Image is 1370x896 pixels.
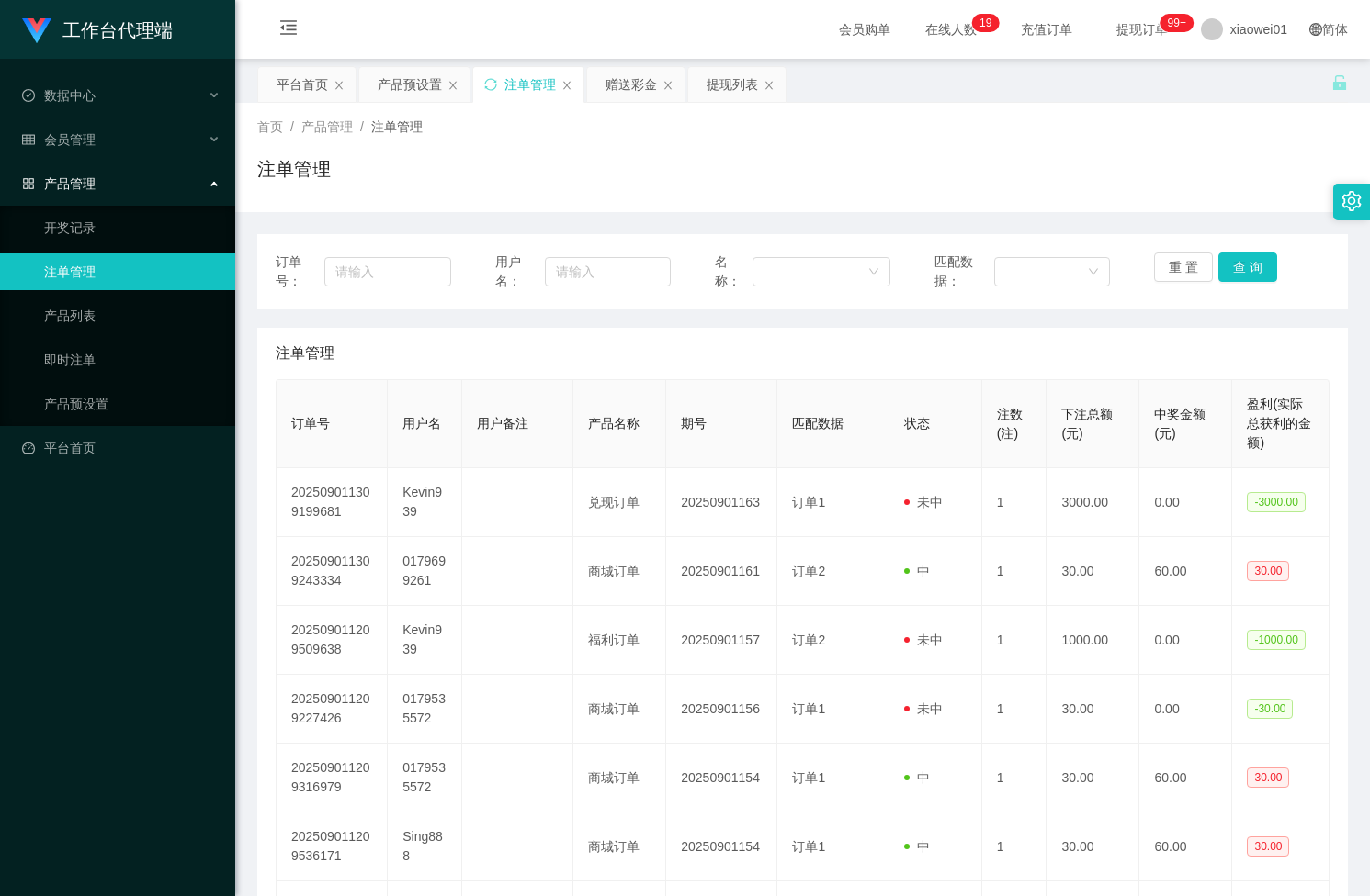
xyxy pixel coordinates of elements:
td: 1 [982,812,1047,881]
span: 产品名称 [588,416,640,431]
i: 图标: global [1309,23,1322,36]
td: 1 [982,468,1047,537]
td: 60.00 [1139,537,1232,606]
span: 未中 [904,701,943,716]
td: 202509011209536171 [277,812,388,881]
div: 提现列表 [707,67,758,102]
td: 20250901163 [666,468,777,537]
input: 请输入 [545,257,671,286]
span: 充值订单 [1012,23,1081,36]
img: logo.9652507e.png [22,18,51,44]
span: 30.00 [1247,561,1289,581]
h1: 注单管理 [257,155,331,183]
a: 即时注单 [44,342,221,378]
sup: 1047 [1161,14,1194,32]
button: 查 询 [1218,252,1277,282]
i: 图标: close [334,80,345,91]
td: 1 [982,744,1047,812]
td: 0.00 [1139,468,1232,537]
span: 会员管理 [22,132,96,147]
span: 订单2 [792,633,825,647]
span: 未中 [904,633,943,647]
span: 订单1 [792,495,825,510]
span: / [360,119,364,134]
td: 1000.00 [1047,606,1139,675]
td: 0179699261 [388,537,462,606]
span: -30.00 [1247,699,1293,719]
td: 1 [982,606,1047,675]
i: 图标: down [1088,266,1099,279]
td: 福利订单 [573,606,666,675]
span: / [290,119,294,134]
div: 产品预设置 [378,67,442,102]
span: 在线人数 [916,23,986,36]
button: 重 置 [1154,252,1213,282]
td: 30.00 [1047,812,1139,881]
div: 平台首页 [277,67,328,102]
div: 赠送彩金 [606,67,657,102]
a: 产品列表 [44,297,221,334]
span: 下注总额(元) [1061,407,1113,441]
i: 图标: close [662,80,674,91]
i: 图标: close [764,80,775,91]
a: 开奖记录 [44,209,221,246]
span: 状态 [904,416,930,431]
td: 202509011209509638 [277,606,388,675]
span: 未中 [904,495,943,510]
i: 图标: down [868,266,879,279]
span: 产品管理 [22,176,96,191]
span: 盈利(实际总获利的金额) [1247,397,1311,450]
span: 订单号 [291,416,330,431]
span: 订单2 [792,564,825,578]
span: 匹配数据： [934,252,995,291]
span: 订单1 [792,701,825,716]
td: 20250901157 [666,606,777,675]
td: 0179535572 [388,675,462,744]
a: 图标: dashboard平台首页 [22,430,221,466]
p: 9 [986,14,992,32]
td: 202509011309243334 [277,537,388,606]
span: 中 [904,770,930,785]
td: 20250901161 [666,537,777,606]
span: 名称： [715,252,753,291]
i: 图标: check-circle-o [22,89,35,102]
td: 0.00 [1139,606,1232,675]
i: 图标: menu-fold [257,1,320,60]
span: 30.00 [1247,767,1289,788]
i: 图标: sync [484,78,497,91]
span: 提现订单 [1107,23,1177,36]
span: 注单管理 [371,119,423,134]
td: 0179535572 [388,744,462,812]
td: Kevin939 [388,606,462,675]
span: 用户名 [402,416,441,431]
td: Kevin939 [388,468,462,537]
a: 产品预设置 [44,386,221,422]
input: 请输入 [324,257,451,286]
td: 30.00 [1047,537,1139,606]
td: 商城订单 [573,675,666,744]
span: 产品管理 [301,119,353,134]
i: 图标: close [447,80,459,91]
span: 30.00 [1247,836,1289,857]
i: 图标: table [22,133,35,146]
td: 30.00 [1047,744,1139,812]
td: 商城订单 [573,744,666,812]
td: 兑现订单 [573,468,666,537]
td: 商城订单 [573,812,666,881]
td: 60.00 [1139,744,1232,812]
span: 中奖金额(元) [1154,407,1206,441]
i: 图标: unlock [1331,74,1348,91]
td: 20250901156 [666,675,777,744]
span: 订单1 [792,770,825,785]
td: 20250901154 [666,812,777,881]
td: 202509011209227426 [277,675,388,744]
td: 商城订单 [573,537,666,606]
td: 3000.00 [1047,468,1139,537]
td: 20250901154 [666,744,777,812]
h1: 工作台代理端 [62,1,173,60]
a: 工作台代理端 [22,22,173,37]
a: 注单管理 [44,253,221,290]
span: 用户备注 [477,416,528,431]
div: 注单管理 [504,67,556,102]
span: 数据中心 [22,88,96,103]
